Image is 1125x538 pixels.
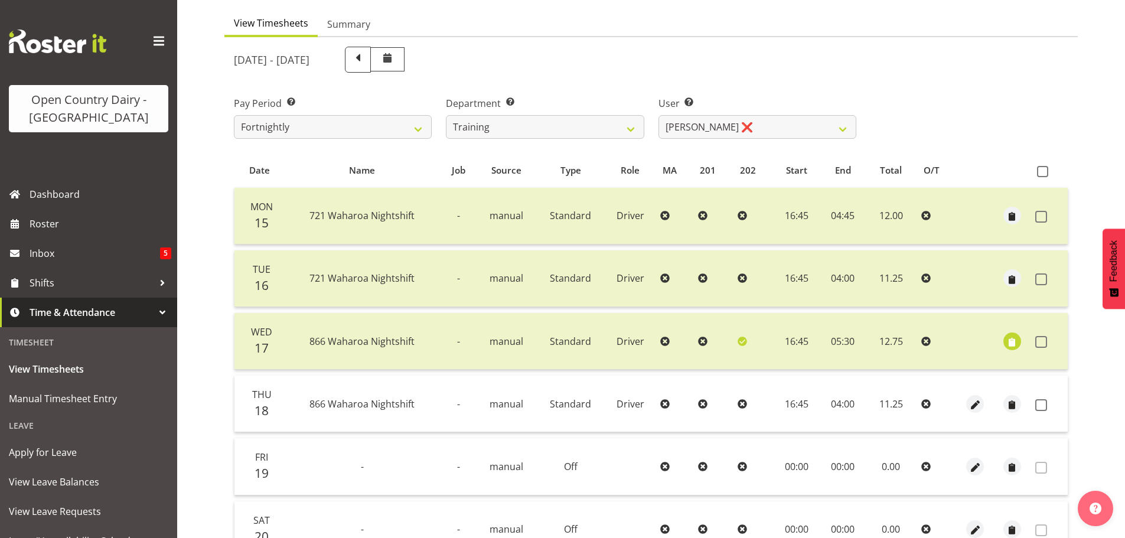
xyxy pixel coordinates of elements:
span: Total [880,164,902,177]
span: End [835,164,851,177]
span: 202 [740,164,756,177]
span: 18 [255,402,269,419]
span: - [457,460,460,473]
span: Tue [253,263,270,276]
a: Apply for Leave [3,438,174,467]
span: Job [452,164,465,177]
td: 12.75 [865,313,917,370]
span: Driver [617,335,644,348]
td: 00:00 [820,438,865,495]
span: - [457,209,460,222]
span: manual [490,460,523,473]
span: Date [249,164,270,177]
a: View Timesheets [3,354,174,384]
label: Department [446,96,644,110]
span: 721 Waharoa Nightshift [309,272,415,285]
span: Role [621,164,640,177]
td: 16:45 [773,376,820,432]
span: - [361,523,364,536]
span: 866 Waharoa Nightshift [309,335,415,348]
h5: [DATE] - [DATE] [234,53,309,66]
td: Standard [536,313,605,370]
span: Shifts [30,274,154,292]
div: Timesheet [3,330,174,354]
td: 11.25 [865,250,917,307]
span: manual [490,209,523,222]
img: Rosterit website logo [9,30,106,53]
td: 11.25 [865,376,917,432]
span: Summary [327,17,370,31]
span: - [457,335,460,348]
span: Mon [250,200,273,213]
span: Inbox [30,244,160,262]
span: Time & Attendance [30,304,154,321]
img: help-xxl-2.png [1090,503,1101,514]
span: 721 Waharoa Nightshift [309,209,415,222]
span: Type [560,164,581,177]
td: 05:30 [820,313,865,370]
span: manual [490,335,523,348]
td: 16:45 [773,313,820,370]
td: Standard [536,376,605,432]
span: Feedback [1108,240,1119,282]
a: Manual Timesheet Entry [3,384,174,413]
td: 04:00 [820,376,865,432]
span: Apply for Leave [9,444,168,461]
span: Sat [253,514,270,527]
span: Driver [617,209,644,222]
span: 17 [255,340,269,356]
td: Off [536,438,605,495]
label: User [658,96,856,110]
span: manual [490,272,523,285]
span: 866 Waharoa Nightshift [309,397,415,410]
td: 00:00 [773,438,820,495]
td: Standard [536,250,605,307]
span: View Timesheets [9,360,168,378]
span: MA [663,164,677,177]
span: manual [490,523,523,536]
td: 16:45 [773,250,820,307]
span: 201 [700,164,716,177]
span: - [457,397,460,410]
span: View Leave Requests [9,503,168,520]
td: 04:45 [820,188,865,244]
span: View Timesheets [234,16,308,30]
span: - [457,523,460,536]
span: Name [349,164,375,177]
label: Pay Period [234,96,432,110]
td: Standard [536,188,605,244]
span: Fri [255,451,268,464]
div: Open Country Dairy - [GEOGRAPHIC_DATA] [21,91,156,126]
span: 15 [255,214,269,231]
a: View Leave Requests [3,497,174,526]
span: 5 [160,247,171,259]
span: Wed [251,325,272,338]
a: View Leave Balances [3,467,174,497]
span: Manual Timesheet Entry [9,390,168,407]
span: Roster [30,215,171,233]
td: 16:45 [773,188,820,244]
span: - [457,272,460,285]
span: O/T [924,164,940,177]
span: 16 [255,277,269,294]
button: Feedback - Show survey [1103,229,1125,309]
span: 19 [255,465,269,481]
span: Thu [252,388,272,401]
div: Leave [3,413,174,438]
td: 0.00 [865,438,917,495]
span: Driver [617,272,644,285]
span: manual [490,397,523,410]
span: Driver [617,397,644,410]
td: 04:00 [820,250,865,307]
span: Source [491,164,521,177]
span: View Leave Balances [9,473,168,491]
span: - [361,460,364,473]
span: Dashboard [30,185,171,203]
span: Start [786,164,807,177]
td: 12.00 [865,188,917,244]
